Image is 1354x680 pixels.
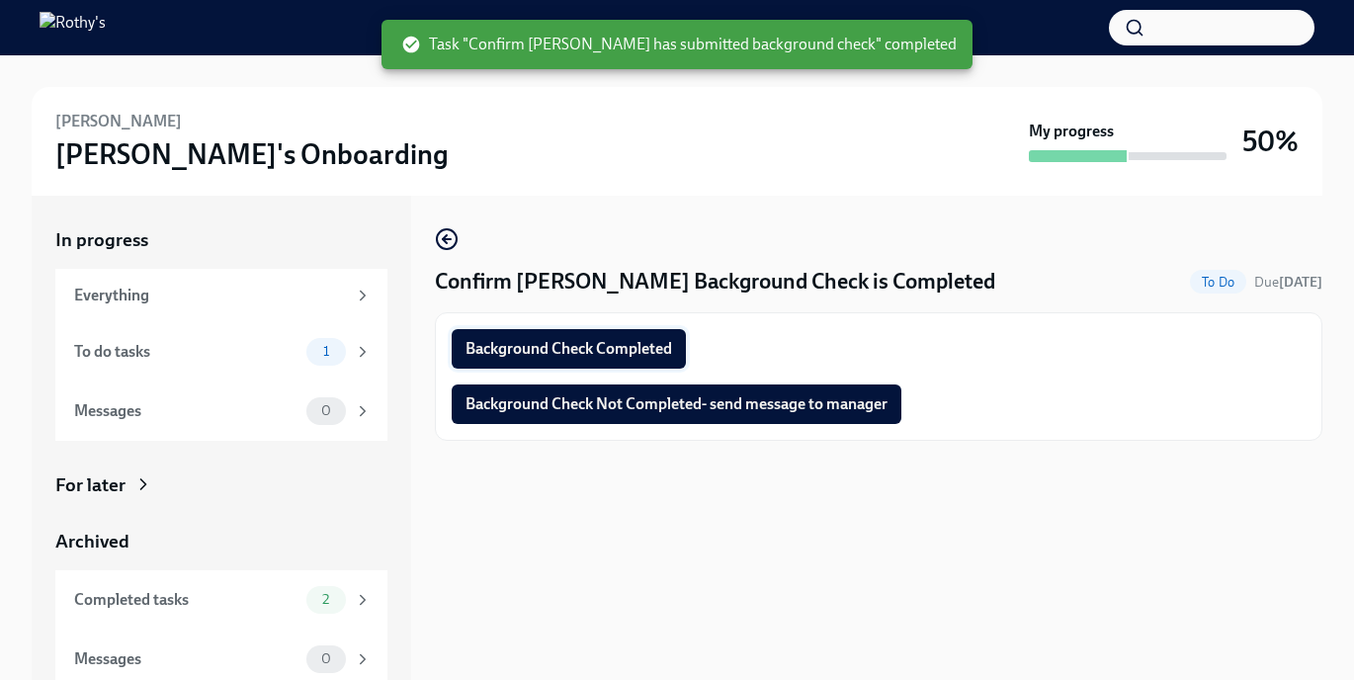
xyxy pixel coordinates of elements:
a: To do tasks1 [55,322,387,382]
h6: [PERSON_NAME] [55,111,182,132]
span: 1 [311,344,341,359]
span: Task "Confirm [PERSON_NAME] has submitted background check" completed [401,34,957,55]
span: 0 [309,651,343,666]
strong: [DATE] [1279,274,1322,291]
span: 0 [309,403,343,418]
div: For later [55,472,126,498]
span: To Do [1190,275,1246,290]
span: 2 [310,592,341,607]
a: For later [55,472,387,498]
strong: My progress [1029,121,1114,142]
span: Background Check Not Completed- send message to manager [465,394,888,414]
a: Everything [55,269,387,322]
div: Messages [74,400,298,422]
a: Messages0 [55,382,387,441]
a: In progress [55,227,387,253]
button: Background Check Completed [452,329,686,369]
h4: Confirm [PERSON_NAME] Background Check is Completed [435,267,995,297]
div: To do tasks [74,341,298,363]
span: Background Check Completed [465,339,672,359]
div: Everything [74,285,346,306]
span: September 3rd, 2025 09:00 [1254,273,1322,292]
a: Completed tasks2 [55,570,387,630]
h3: [PERSON_NAME]'s Onboarding [55,136,449,172]
div: Completed tasks [74,589,298,611]
a: Archived [55,529,387,554]
h3: 50% [1242,124,1299,159]
img: Rothy's [40,12,106,43]
div: Messages [74,648,298,670]
button: Background Check Not Completed- send message to manager [452,384,901,424]
span: Due [1254,274,1322,291]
